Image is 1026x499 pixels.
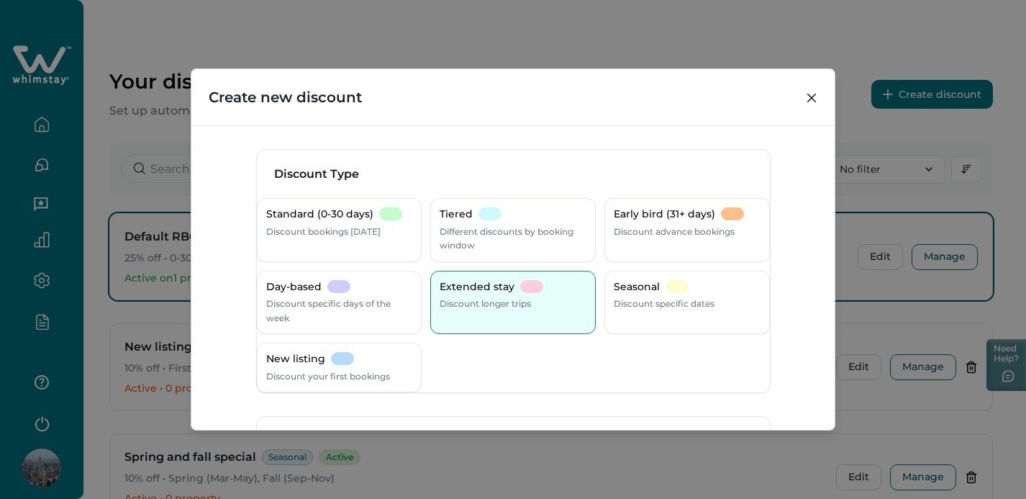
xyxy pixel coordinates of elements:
header: Create new discount [191,69,835,125]
p: Discount bookings [DATE] [266,225,381,239]
p: Seasonal [614,280,660,295]
p: Standard (0-30 days) [266,207,373,222]
p: Discount advance bookings [614,225,735,239]
p: New listing [266,352,325,367]
p: Tiered [440,207,473,222]
p: Different discounts by booking window [440,225,586,253]
p: Discount specific dates [614,297,714,311]
button: Close [800,86,823,109]
p: Extended stay [440,280,514,295]
p: Discount your first bookings [266,369,390,384]
p: Day-based [266,280,322,295]
p: Discount longer trips [440,297,531,311]
p: Early bird (31+ days) [614,207,715,222]
p: Discount specific days of the week [266,297,413,325]
h3: Discount Type [274,167,753,181]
